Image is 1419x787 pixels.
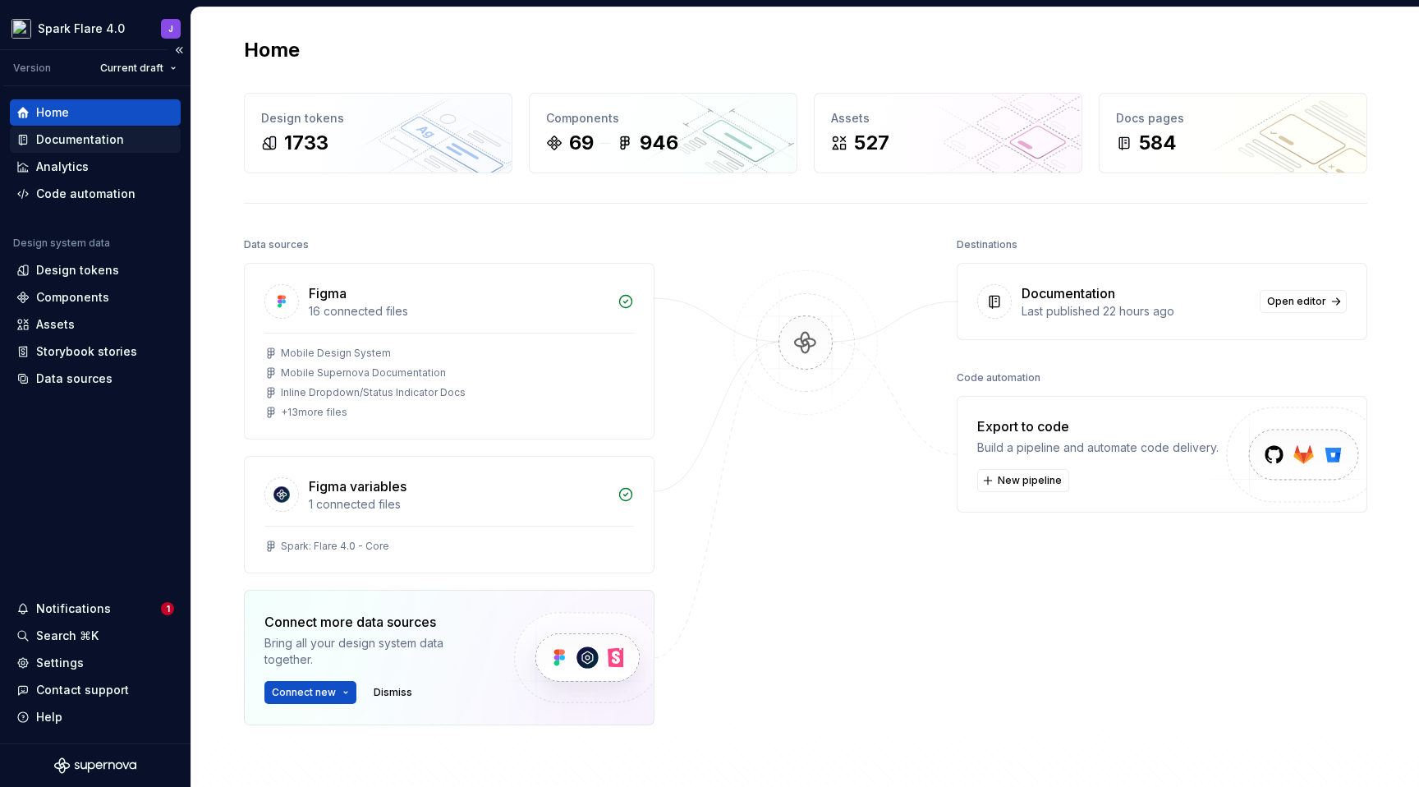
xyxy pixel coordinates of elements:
a: Open editor [1260,290,1347,313]
div: Spark Flare 4.0 [38,21,125,37]
div: Connect more data sources [264,612,486,632]
a: Home [10,99,181,126]
a: Figma variables1 connected filesSpark: Flare 4.0 - Core [244,456,654,573]
svg: Supernova Logo [54,757,136,774]
button: Notifications1 [10,596,181,622]
div: J [168,22,173,35]
a: Settings [10,650,181,676]
button: New pipeline [977,469,1069,492]
a: Assets [10,311,181,338]
div: Figma variables [309,476,406,496]
div: Design tokens [36,262,119,278]
a: Docs pages584 [1099,93,1367,173]
div: Destinations [957,233,1017,256]
a: Design tokens [10,257,181,283]
span: Open editor [1267,295,1326,308]
div: Version [13,62,51,75]
button: Current draft [93,57,184,80]
div: Mobile Supernova Documentation [281,366,446,380]
a: Storybook stories [10,338,181,365]
span: New pipeline [998,474,1062,487]
span: 1 [161,602,174,615]
a: Documentation [10,127,181,153]
div: Assets [36,316,75,333]
div: Design tokens [261,110,495,127]
div: Help [36,709,62,725]
div: Home [36,104,69,121]
div: Design system data [13,237,110,250]
button: Search ⌘K [10,623,181,649]
span: Dismiss [374,686,412,699]
button: Help [10,704,181,730]
div: Storybook stories [36,343,137,360]
div: Mobile Design System [281,347,391,360]
div: Build a pipeline and automate code delivery. [977,440,1219,456]
div: 16 connected files [309,303,608,320]
a: Components [10,284,181,311]
a: Components69946 [529,93,797,173]
button: Spark Flare 4.0J [3,11,187,46]
div: 946 [640,130,678,156]
div: + 13 more files [281,406,347,419]
div: Components [546,110,780,127]
button: Connect new [264,681,356,704]
div: Assets [831,110,1065,127]
div: 1 connected files [309,496,608,513]
a: Data sources [10,366,181,392]
a: Analytics [10,154,181,180]
img: d6852e8b-7cd7-4438-8c0d-f5a8efe2c281.png [11,19,31,39]
button: Dismiss [366,681,420,704]
div: Inline Dropdown/Status Indicator Docs [281,386,466,399]
div: Data sources [36,370,113,387]
div: Search ⌘K [36,628,99,644]
span: Connect new [272,686,336,699]
div: Code automation [957,366,1040,389]
div: Bring all your design system data together. [264,635,486,668]
a: Figma16 connected filesMobile Design SystemMobile Supernova DocumentationInline Dropdown/Status I... [244,263,654,440]
div: 527 [854,130,889,156]
div: Docs pages [1116,110,1350,127]
div: Last published 22 hours ago [1022,303,1250,320]
div: Documentation [1022,283,1115,303]
div: Data sources [244,233,309,256]
div: Figma [309,283,347,303]
div: Documentation [36,131,124,148]
div: Analytics [36,159,89,175]
div: Components [36,289,109,306]
h2: Home [244,37,300,63]
div: Code automation [36,186,135,202]
div: Contact support [36,682,129,698]
span: Current draft [100,62,163,75]
div: Export to code [977,417,1219,436]
a: Assets527 [814,93,1082,173]
div: 1733 [284,130,328,156]
div: Notifications [36,601,111,617]
div: Spark: Flare 4.0 - Core [281,540,389,553]
button: Collapse sidebar [168,39,191,62]
div: Settings [36,655,84,671]
a: Design tokens1733 [244,93,512,173]
a: Code automation [10,181,181,207]
button: Contact support [10,677,181,703]
div: 584 [1139,130,1177,156]
div: 69 [569,130,594,156]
